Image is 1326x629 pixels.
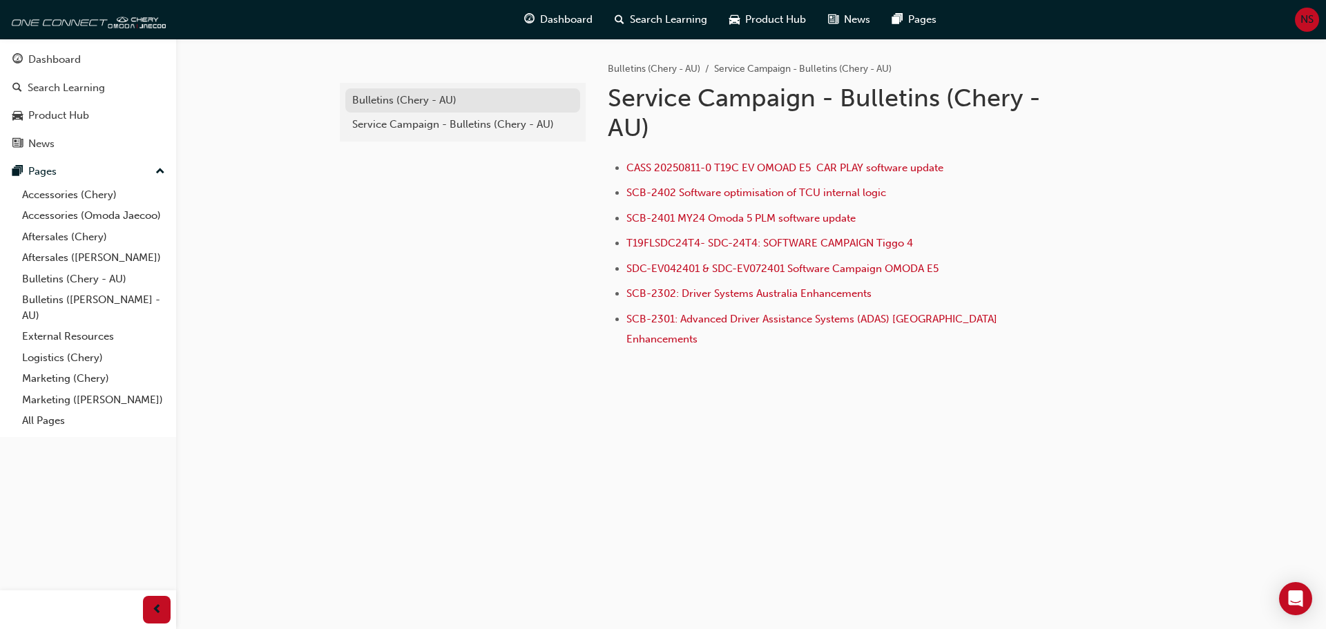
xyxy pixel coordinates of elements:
[17,269,171,290] a: Bulletins (Chery - AU)
[828,11,838,28] span: news-icon
[745,12,806,28] span: Product Hub
[608,83,1061,143] h1: Service Campaign - Bulletins (Chery - AU)
[6,131,171,157] a: News
[12,138,23,151] span: news-icon
[718,6,817,34] a: car-iconProduct Hub
[17,368,171,389] a: Marketing (Chery)
[28,52,81,68] div: Dashboard
[6,159,171,184] button: Pages
[615,11,624,28] span: search-icon
[604,6,718,34] a: search-iconSearch Learning
[28,108,89,124] div: Product Hub
[17,347,171,369] a: Logistics (Chery)
[6,47,171,72] a: Dashboard
[626,186,886,199] a: SCB-2402 Software optimisation of TCU internal logic
[524,11,535,28] span: guage-icon
[1279,582,1312,615] div: Open Intercom Messenger
[12,110,23,122] span: car-icon
[28,80,105,96] div: Search Learning
[352,117,573,133] div: Service Campaign - Bulletins (Chery - AU)
[908,12,936,28] span: Pages
[626,262,939,275] a: SDC-EV042401 & SDC-EV072401 Software Campaign OMODA E5
[28,136,55,152] div: News
[17,389,171,411] a: Marketing ([PERSON_NAME])
[892,11,903,28] span: pages-icon
[345,113,580,137] a: Service Campaign - Bulletins (Chery - AU)
[17,184,171,206] a: Accessories (Chery)
[17,326,171,347] a: External Resources
[7,6,166,33] img: oneconnect
[626,237,913,249] a: T19FLSDC24T4- SDC-24T4: SOFTWARE CAMPAIGN Tiggo 4
[1300,12,1314,28] span: NS
[17,410,171,432] a: All Pages
[6,75,171,101] a: Search Learning
[152,601,162,619] span: prev-icon
[6,103,171,128] a: Product Hub
[513,6,604,34] a: guage-iconDashboard
[626,313,1000,345] a: SCB-2301: Advanced Driver Assistance Systems (ADAS) [GEOGRAPHIC_DATA] Enhancements
[626,162,943,174] a: CASS 20250811-0 T19C EV OMOAD E5 CAR PLAY software update
[17,226,171,248] a: Aftersales (Chery)
[352,93,573,108] div: Bulletins (Chery - AU)
[881,6,948,34] a: pages-iconPages
[844,12,870,28] span: News
[6,44,171,159] button: DashboardSearch LearningProduct HubNews
[17,289,171,326] a: Bulletins ([PERSON_NAME] - AU)
[28,164,57,180] div: Pages
[817,6,881,34] a: news-iconNews
[17,247,171,269] a: Aftersales ([PERSON_NAME])
[626,287,872,300] a: SCB-2302: Driver Systems Australia Enhancements
[608,63,700,75] a: Bulletins (Chery - AU)
[345,88,580,113] a: Bulletins (Chery - AU)
[12,166,23,178] span: pages-icon
[540,12,593,28] span: Dashboard
[17,205,171,226] a: Accessories (Omoda Jaecoo)
[630,12,707,28] span: Search Learning
[155,163,165,181] span: up-icon
[1295,8,1319,32] button: NS
[12,82,22,95] span: search-icon
[626,212,856,224] a: SCB-2401 MY24 Omoda 5 PLM software update
[729,11,740,28] span: car-icon
[714,61,892,77] li: Service Campaign - Bulletins (Chery - AU)
[12,54,23,66] span: guage-icon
